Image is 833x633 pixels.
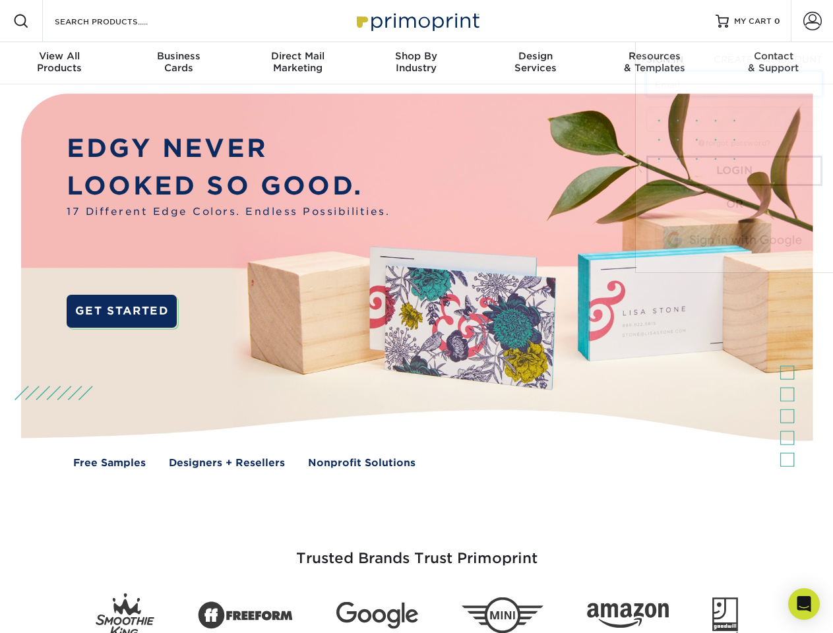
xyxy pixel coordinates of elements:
a: Nonprofit Solutions [308,456,416,471]
span: MY CART [734,16,772,27]
span: Design [476,50,595,62]
input: Email [646,71,822,96]
a: Shop ByIndustry [357,42,476,84]
a: forgot password? [698,139,770,148]
img: Goodwill [712,597,738,633]
p: EDGY NEVER [67,130,390,167]
div: Cards [119,50,237,74]
span: Shop By [357,50,476,62]
div: Services [476,50,595,74]
div: Marketing [238,50,357,74]
input: SEARCH PRODUCTS..... [53,13,182,29]
span: 17 Different Edge Colors. Endless Possibilities. [67,204,390,220]
a: BusinessCards [119,42,237,84]
div: & Templates [595,50,714,74]
span: 0 [774,16,780,26]
a: Resources& Templates [595,42,714,84]
img: Google [336,602,418,629]
a: Designers + Resellers [169,456,285,471]
a: Free Samples [73,456,146,471]
div: Open Intercom Messenger [788,588,820,620]
a: GET STARTED [67,295,177,328]
div: Industry [357,50,476,74]
div: OR [646,196,822,212]
span: CREATE AN ACCOUNT [714,54,822,65]
a: Login [646,156,822,186]
span: Resources [595,50,714,62]
p: LOOKED SO GOOD. [67,167,390,205]
span: Business [119,50,237,62]
a: Direct MailMarketing [238,42,357,84]
span: Direct Mail [238,50,357,62]
img: Amazon [587,603,669,628]
h3: Trusted Brands Trust Primoprint [31,518,803,583]
a: DesignServices [476,42,595,84]
img: Primoprint [351,7,483,35]
span: SIGN IN [646,54,683,65]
